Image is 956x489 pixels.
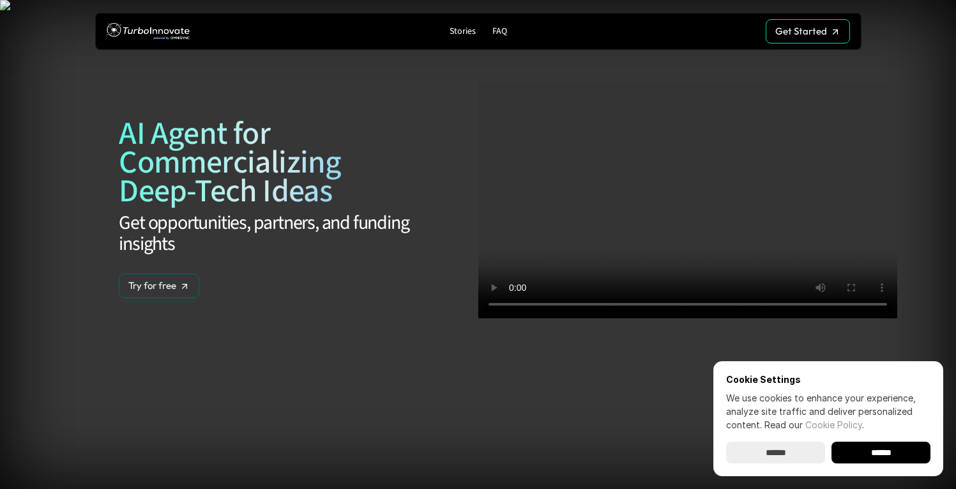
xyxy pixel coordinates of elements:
p: FAQ [492,26,507,37]
span: Read our . [764,419,864,430]
p: Stories [450,26,476,37]
p: Get Started [775,26,827,37]
p: We use cookies to enhance your experience, analyze site traffic and deliver personalized content. [726,391,930,431]
img: TurboInnovate Logo [107,20,190,43]
a: FAQ [487,23,512,40]
a: Get Started [766,19,850,43]
a: Cookie Policy [805,419,862,430]
a: Stories [444,23,481,40]
p: Cookie Settings [726,374,930,385]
